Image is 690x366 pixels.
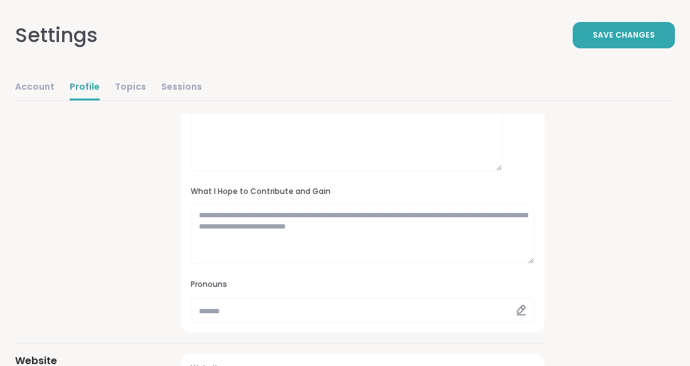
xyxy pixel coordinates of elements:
[15,75,55,100] a: Account
[593,30,655,41] span: Save Changes
[115,75,146,100] a: Topics
[573,22,675,48] button: Save Changes
[191,279,534,290] h3: Pronouns
[70,75,100,100] a: Profile
[15,20,98,50] div: Settings
[161,75,202,100] a: Sessions
[191,186,534,197] h3: What I Hope to Contribute and Gain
